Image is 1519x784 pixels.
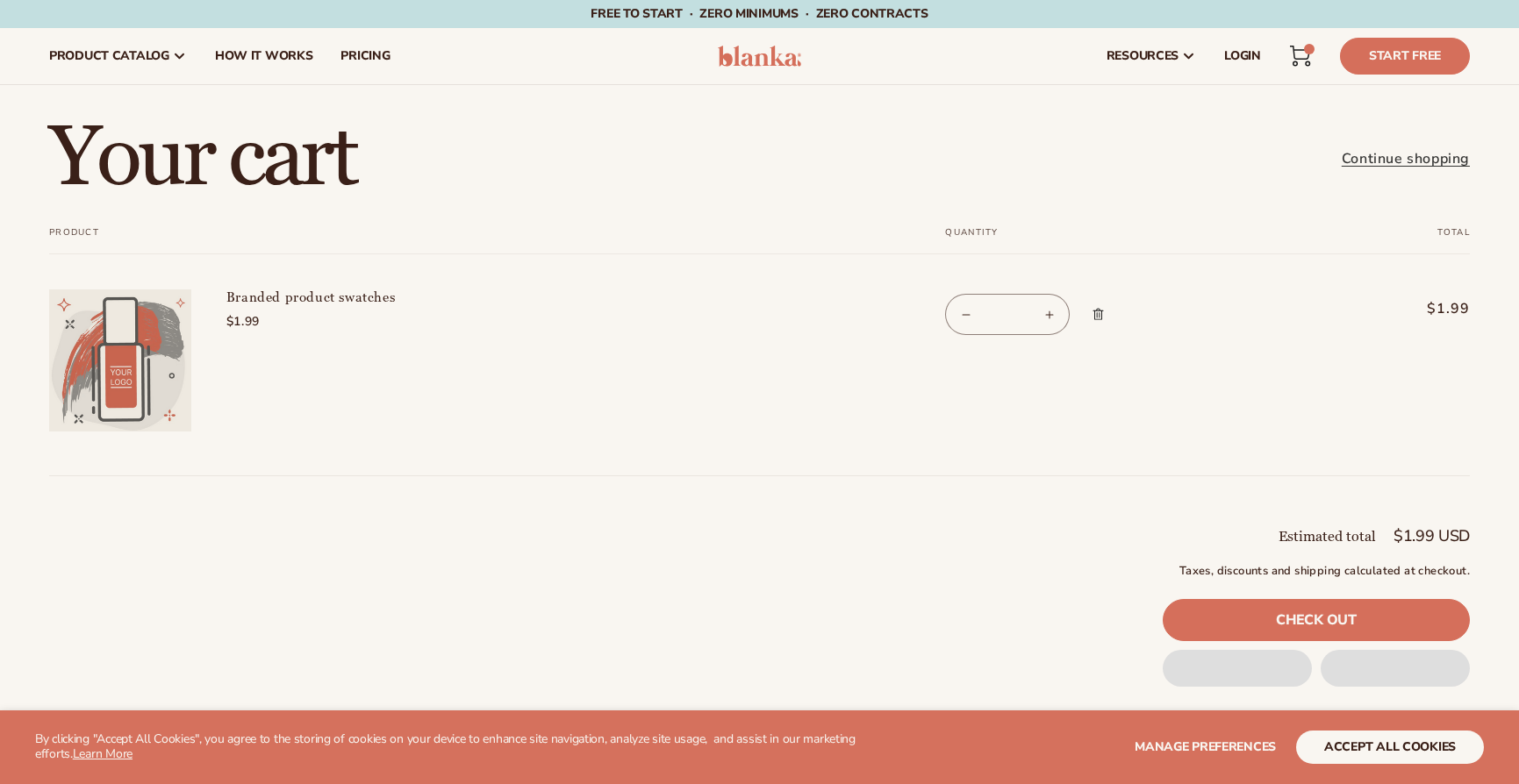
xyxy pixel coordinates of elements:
a: How It Works [201,28,327,84]
a: Branded product swatches [226,289,490,307]
p: $1.99 USD [1394,528,1470,544]
a: resources [1093,28,1210,84]
span: product catalog [49,49,169,63]
span: LOGIN [1224,49,1261,63]
a: Remove Branded product swatches [1083,289,1114,339]
span: Manage preferences [1135,738,1276,755]
th: Product [49,227,901,254]
span: Free to start · ZERO minimums · ZERO contracts [591,5,928,22]
a: pricing [326,28,404,84]
img: Branded color swatches. [49,289,191,431]
a: LOGIN [1210,28,1275,84]
button: accept all cookies [1296,731,1484,764]
button: Manage preferences [1135,731,1276,764]
img: logo [718,46,801,67]
p: By clicking "Accept All Cookies", you agree to the storing of cookies on your device to enhance s... [35,732,902,762]
a: Learn More [73,745,133,762]
span: pricing [340,49,390,63]
span: How It Works [215,49,313,63]
span: $1.99 [1352,298,1470,319]
a: Check out [1163,599,1470,641]
span: 1 [1308,44,1309,54]
th: Quantity [901,227,1317,254]
h2: Estimated total [1279,530,1376,544]
div: $1.99 [226,312,490,331]
a: Continue shopping [1342,146,1470,172]
th: Total [1317,227,1470,254]
small: Taxes, discounts and shipping calculated at checkout. [1163,563,1470,581]
a: product catalog [35,28,201,84]
h1: Your cart [49,117,355,201]
input: Quantity for Branded product swatches [985,294,1029,335]
a: Start Free [1340,38,1470,75]
span: resources [1107,49,1179,63]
